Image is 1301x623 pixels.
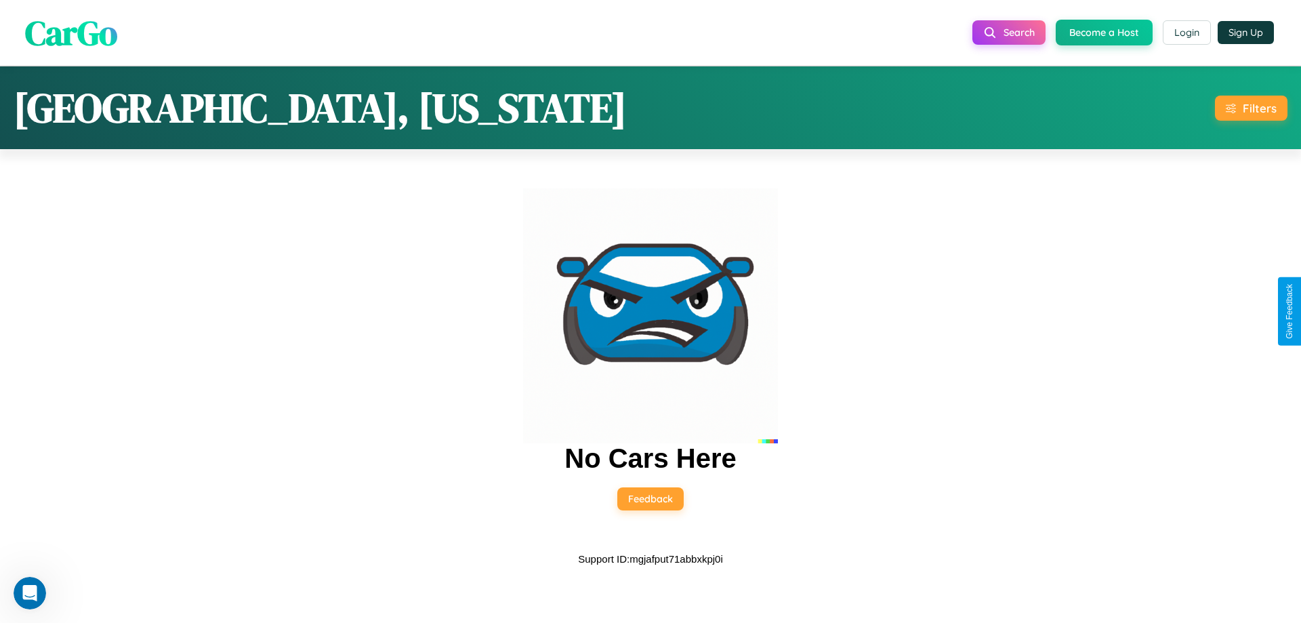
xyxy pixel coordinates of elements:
h2: No Cars Here [564,443,736,474]
button: Become a Host [1056,20,1153,45]
iframe: Intercom live chat [14,577,46,609]
p: Support ID: mgjafput71abbxkpj0i [578,550,722,568]
div: Filters [1243,101,1277,115]
button: Login [1163,20,1211,45]
div: Give Feedback [1285,284,1294,339]
button: Sign Up [1218,21,1274,44]
button: Filters [1215,96,1287,121]
span: Search [1004,26,1035,39]
button: Feedback [617,487,684,510]
button: Search [972,20,1046,45]
span: CarGo [25,9,117,56]
img: car [523,188,778,443]
h1: [GEOGRAPHIC_DATA], [US_STATE] [14,80,627,136]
